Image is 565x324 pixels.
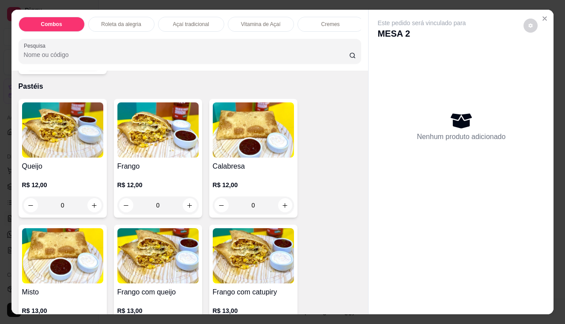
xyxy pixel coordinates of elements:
p: Vitamina de Açaí [241,21,281,28]
img: product-image [117,228,199,283]
input: Pesquisa [24,50,349,59]
p: R$ 12,00 [213,181,294,189]
img: product-image [213,102,294,158]
button: decrease-product-quantity [524,19,538,33]
p: Combos [41,21,62,28]
p: Açaí tradicional [173,21,209,28]
p: R$ 12,00 [117,181,199,189]
button: Close [538,11,552,26]
h4: Frango com catupiry [213,287,294,298]
h4: Frango [117,161,199,172]
p: Este pedido será vinculado para [377,19,466,27]
img: product-image [22,102,103,158]
h4: Frango com queijo [117,287,199,298]
p: R$ 13,00 [22,306,103,315]
h4: Misto [22,287,103,298]
p: R$ 13,00 [117,306,199,315]
p: R$ 12,00 [22,181,103,189]
img: product-image [117,102,199,158]
label: Pesquisa [24,42,49,49]
p: MESA 2 [377,27,466,40]
h4: Queijo [22,161,103,172]
p: Pastéis [19,81,362,92]
img: product-image [22,228,103,283]
h4: Calabresa [213,161,294,172]
p: Nenhum produto adicionado [417,132,505,142]
p: Cremes [321,21,340,28]
img: product-image [213,228,294,283]
p: Roleta da alegria [101,21,141,28]
p: R$ 13,00 [213,306,294,315]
